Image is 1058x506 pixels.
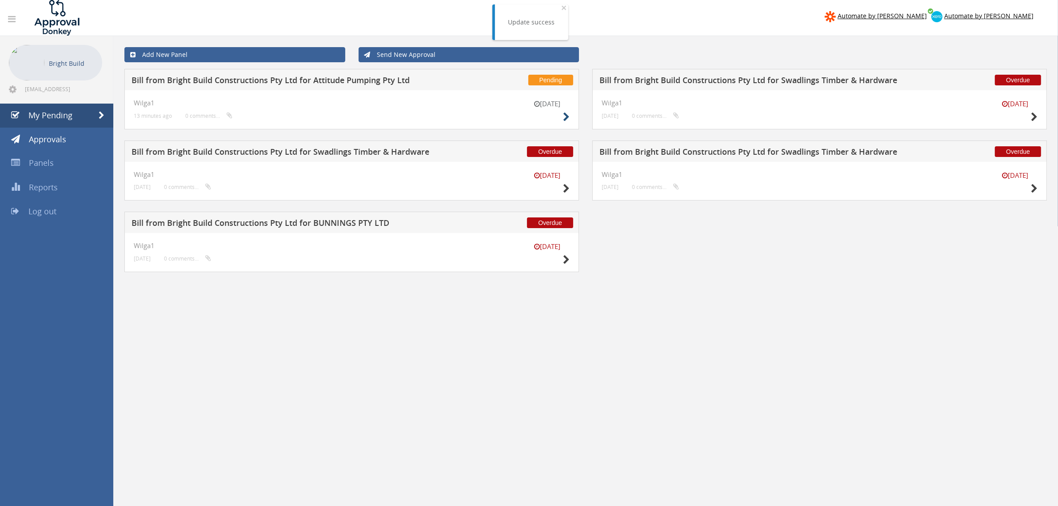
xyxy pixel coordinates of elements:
[838,12,927,20] span: Automate by [PERSON_NAME]
[528,75,573,85] span: Pending
[602,112,619,119] small: [DATE]
[134,99,570,107] h4: Wilga1
[599,76,908,87] h5: Bill from Bright Build Constructions Pty Ltd for Swadlings Timber & Hardware
[164,184,211,190] small: 0 comments...
[134,171,570,178] h4: Wilga1
[134,242,570,249] h4: Wilga1
[132,219,440,230] h5: Bill from Bright Build Constructions Pty Ltd for BUNNINGS PTY LTD
[995,75,1041,85] span: Overdue
[29,157,54,168] span: Panels
[993,171,1038,180] small: [DATE]
[995,146,1041,157] span: Overdue
[602,184,619,190] small: [DATE]
[993,99,1038,108] small: [DATE]
[562,1,567,14] span: ×
[185,112,232,119] small: 0 comments...
[944,12,1034,20] span: Automate by [PERSON_NAME]
[525,242,570,251] small: [DATE]
[29,134,66,145] span: Approvals
[599,148,908,159] h5: Bill from Bright Build Constructions Pty Ltd for Swadlings Timber & Hardware
[25,85,100,92] span: [EMAIL_ADDRESS][DOMAIN_NAME]
[164,255,211,262] small: 0 comments...
[825,11,836,22] img: zapier-logomark.png
[931,11,942,22] img: xero-logo.png
[134,255,151,262] small: [DATE]
[508,18,555,27] div: Update success
[525,171,570,180] small: [DATE]
[29,182,58,193] span: Reports
[602,99,1038,107] h4: Wilga1
[132,76,440,87] h5: Bill from Bright Build Constructions Pty Ltd for Attitude Pumping Pty Ltd
[28,110,72,120] span: My Pending
[134,184,151,190] small: [DATE]
[49,58,98,69] p: Bright Build
[527,217,573,228] span: Overdue
[525,99,570,108] small: [DATE]
[124,47,345,62] a: Add New Panel
[132,148,440,159] h5: Bill from Bright Build Constructions Pty Ltd for Swadlings Timber & Hardware
[359,47,579,62] a: Send New Approval
[632,184,679,190] small: 0 comments...
[527,146,573,157] span: Overdue
[134,112,172,119] small: 13 minutes ago
[632,112,679,119] small: 0 comments...
[602,171,1038,178] h4: Wilga1
[28,206,56,217] span: Log out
